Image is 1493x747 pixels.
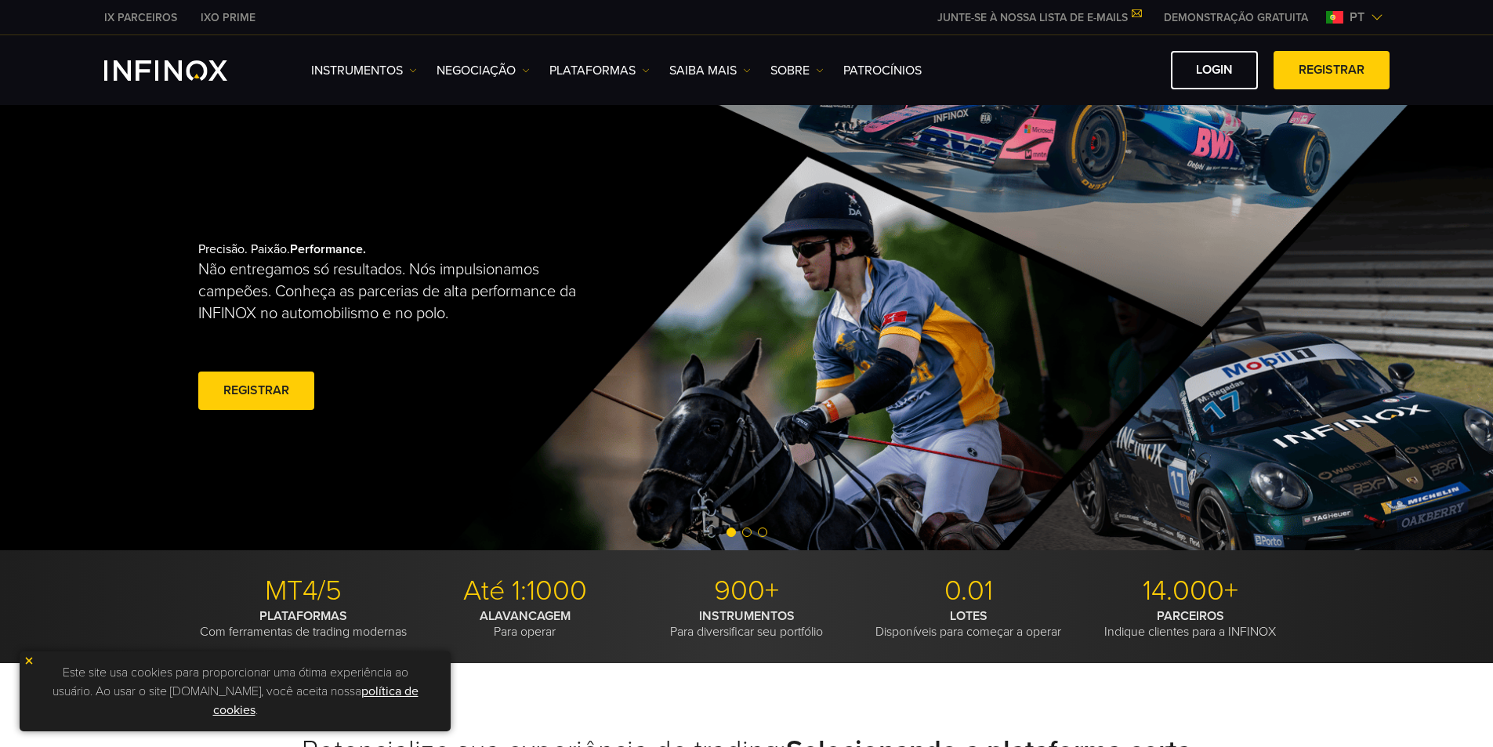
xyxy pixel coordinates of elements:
a: Saiba mais [669,61,751,80]
a: Registrar [1274,51,1390,89]
span: Go to slide 2 [742,528,752,537]
span: Go to slide 1 [727,528,736,537]
span: pt [1343,8,1371,27]
p: Para diversificar seu portfólio [642,608,852,640]
p: 14.000+ [1085,574,1296,608]
a: Patrocínios [843,61,922,80]
a: PLATAFORMAS [549,61,650,80]
strong: Performance. [290,241,366,257]
strong: ALAVANCAGEM [480,608,571,624]
strong: INSTRUMENTOS [699,608,795,624]
img: yellow close icon [24,655,34,666]
p: Disponíveis para começar a operar [864,608,1074,640]
strong: LOTES [950,608,987,624]
span: Go to slide 3 [758,528,767,537]
p: Até 1:1000 [420,574,630,608]
a: Login [1171,51,1258,89]
a: JUNTE-SE À NOSSA LISTA DE E-MAILS [926,11,1152,24]
p: Para operar [420,608,630,640]
a: Instrumentos [311,61,417,80]
strong: PARCEIROS [1157,608,1224,624]
p: 0.01 [864,574,1074,608]
a: INFINOX [189,9,267,26]
div: Precisão. Paixão. [198,216,692,439]
a: Registrar [198,372,314,410]
p: Não entregamos só resultados. Nós impulsionamos campeões. Conheça as parcerias de alta performanc... [198,259,593,325]
p: Indique clientes para a INFINOX [1085,608,1296,640]
a: INFINOX [92,9,189,26]
p: Este site usa cookies para proporcionar uma ótima experiência ao usuário. Ao usar o site [DOMAIN_... [27,659,443,723]
p: 900+ [642,574,852,608]
a: NEGOCIAÇÃO [437,61,530,80]
a: INFINOX Logo [104,60,264,81]
a: SOBRE [770,61,824,80]
p: MT4/5 [198,574,408,608]
strong: PLATAFORMAS [259,608,347,624]
p: Com ferramentas de trading modernas [198,608,408,640]
a: INFINOX MENU [1152,9,1320,26]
